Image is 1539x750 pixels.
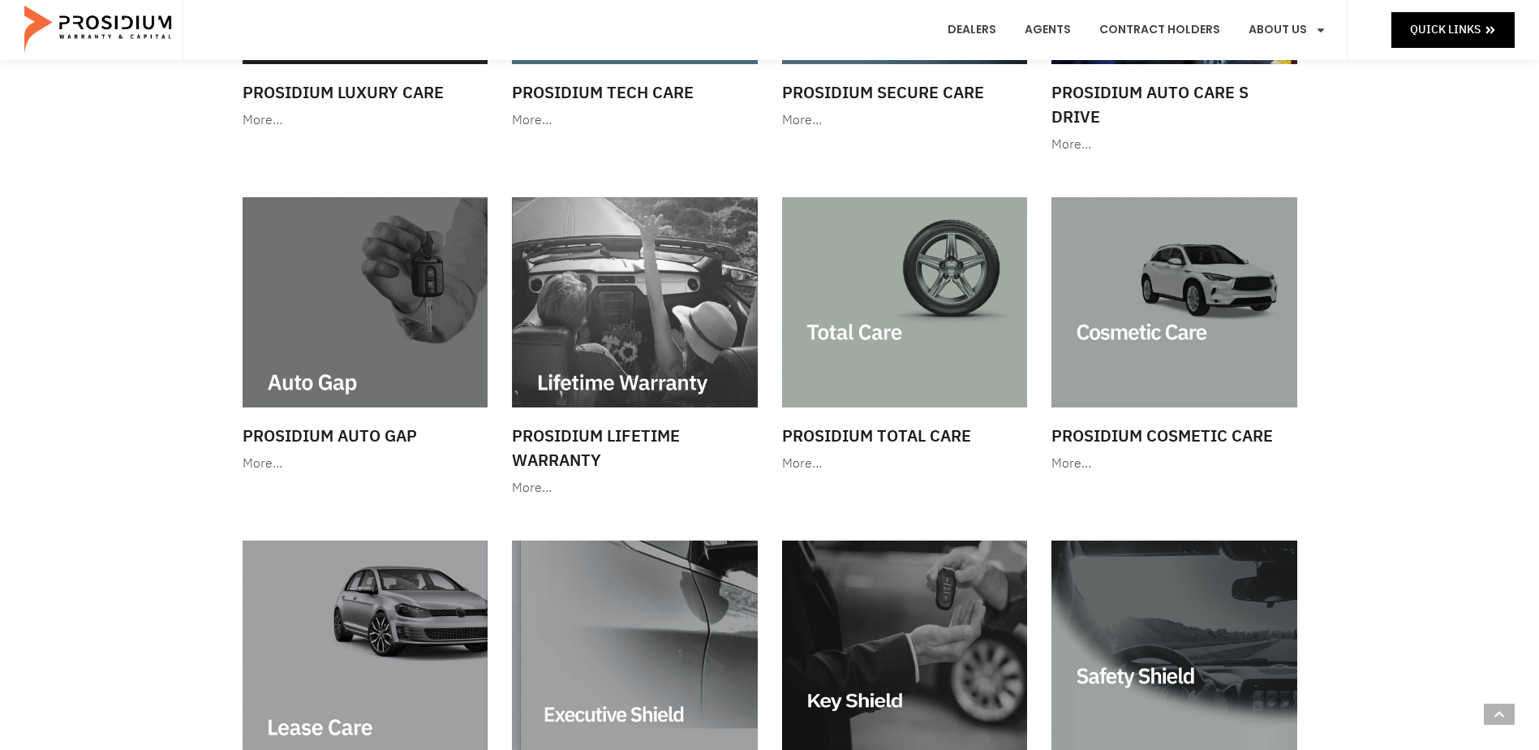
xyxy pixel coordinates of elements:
[243,452,488,476] div: More…
[512,424,758,472] h3: Prosidium Lifetime Warranty
[512,80,758,105] h3: Prosidium Tech Care
[1391,12,1515,47] a: Quick Links
[774,189,1036,484] a: Prosidium Total Care More…
[1043,189,1305,484] a: Prosidium Cosmetic Care More…
[234,189,497,484] a: Prosidium Auto Gap More…
[1051,424,1297,448] h3: Prosidium Cosmetic Care
[512,109,758,132] div: More…
[1051,452,1297,476] div: More…
[782,452,1028,476] div: More…
[243,424,488,448] h3: Prosidium Auto Gap
[504,189,766,508] a: Prosidium Lifetime Warranty More…
[243,80,488,105] h3: Prosidium Luxury Care
[1051,133,1297,157] div: More…
[782,80,1028,105] h3: Prosidium Secure Care
[782,424,1028,448] h3: Prosidium Total Care
[1410,19,1481,40] span: Quick Links
[782,109,1028,132] div: More…
[1051,80,1297,129] h3: Prosidium Auto Care S Drive
[243,109,488,132] div: More…
[512,476,758,500] div: More…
